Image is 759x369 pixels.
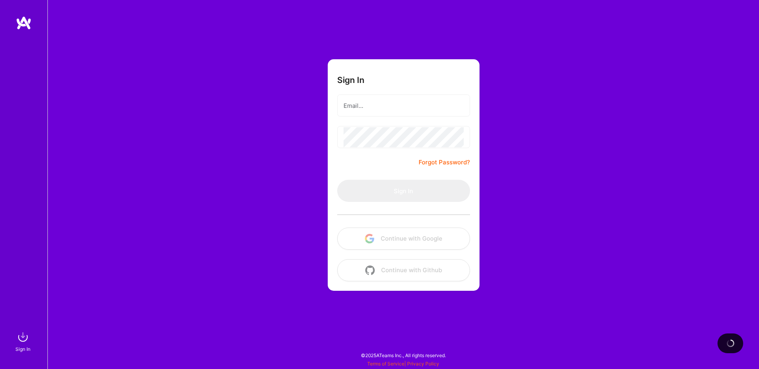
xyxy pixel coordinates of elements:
[419,158,470,167] a: Forgot Password?
[344,96,464,116] input: Email...
[725,338,736,349] img: loading
[365,265,375,275] img: icon
[407,361,439,367] a: Privacy Policy
[15,345,30,353] div: Sign In
[367,361,404,367] a: Terms of Service
[337,180,470,202] button: Sign In
[337,75,364,85] h3: Sign In
[47,345,759,365] div: © 2025 ATeams Inc., All rights reserved.
[337,259,470,281] button: Continue with Github
[337,228,470,250] button: Continue with Google
[16,16,32,30] img: logo
[17,329,31,353] a: sign inSign In
[15,329,31,345] img: sign in
[367,361,439,367] span: |
[365,234,374,243] img: icon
